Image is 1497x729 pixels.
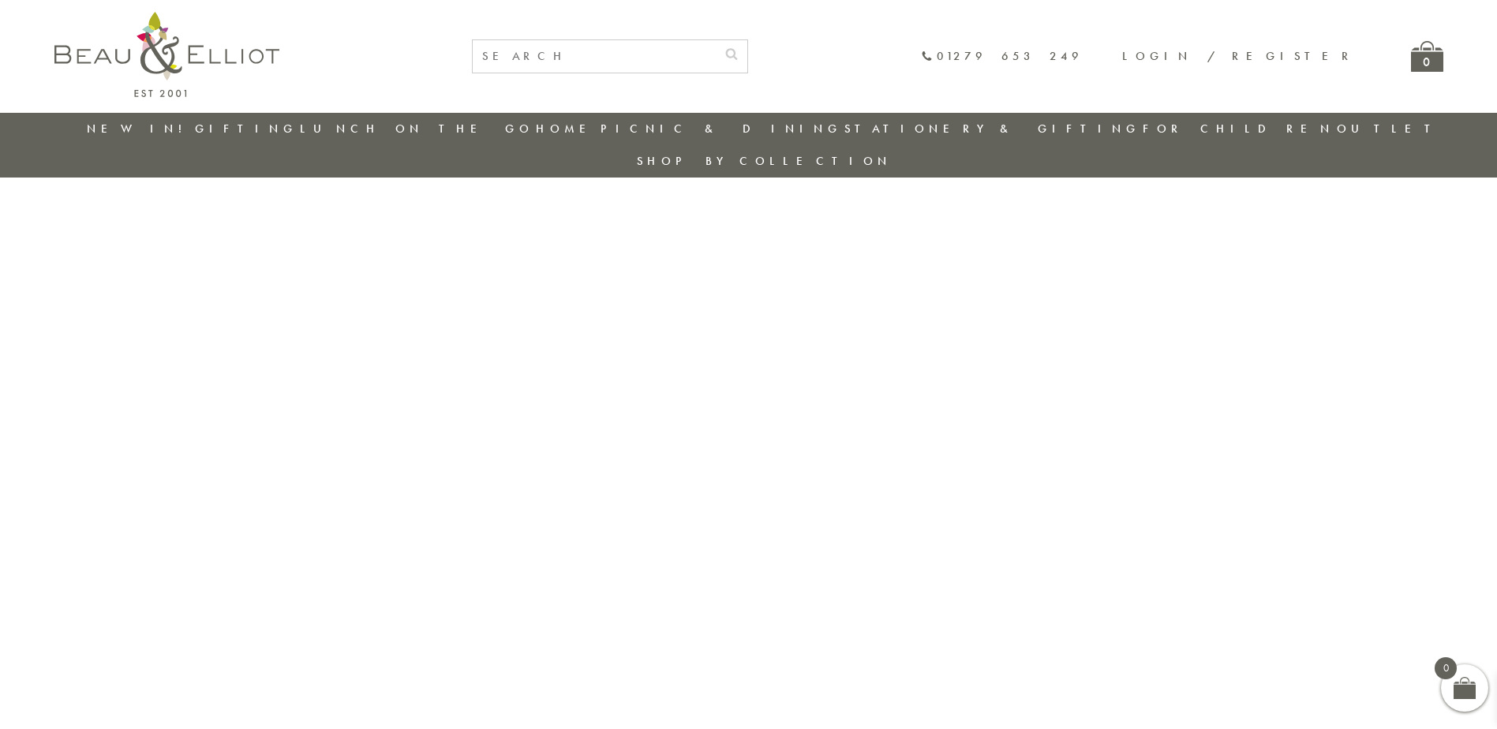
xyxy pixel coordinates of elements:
[87,121,193,136] a: New in!
[921,50,1083,63] a: 01279 653 249
[637,153,892,169] a: Shop by collection
[54,12,279,97] img: logo
[300,121,533,136] a: Lunch On The Go
[1435,657,1457,679] span: 0
[1337,121,1442,136] a: Outlet
[601,121,842,136] a: Picnic & Dining
[1411,41,1443,72] a: 0
[536,121,599,136] a: Home
[1143,121,1334,136] a: For Children
[844,121,1140,136] a: Stationery & Gifting
[195,121,298,136] a: Gifting
[473,40,716,73] input: SEARCH
[1122,48,1356,64] a: Login / Register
